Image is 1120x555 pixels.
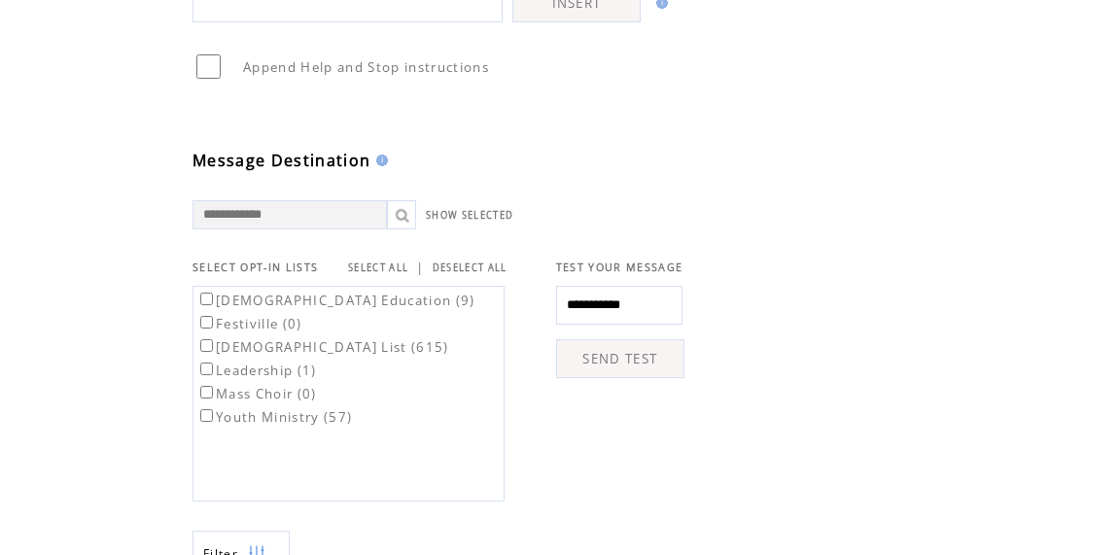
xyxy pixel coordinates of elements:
[348,261,408,274] a: SELECT ALL
[192,260,318,274] span: SELECT OPT-IN LISTS
[200,363,213,375] input: Leadership (1)
[243,58,489,76] span: Append Help and Stop instructions
[200,316,213,329] input: Festiville (0)
[200,339,213,352] input: [DEMOGRAPHIC_DATA] List (615)
[416,259,424,276] span: |
[556,260,683,274] span: TEST YOUR MESSAGE
[200,409,213,422] input: Youth Ministry (57)
[196,385,317,402] label: Mass Choir (0)
[200,293,213,305] input: [DEMOGRAPHIC_DATA] Education (9)
[433,261,507,274] a: DESELECT ALL
[196,408,352,426] label: Youth Ministry (57)
[556,339,684,378] a: SEND TEST
[370,155,388,166] img: help.gif
[196,362,317,379] label: Leadership (1)
[192,150,370,171] span: Message Destination
[196,315,302,332] label: Festiville (0)
[200,386,213,399] input: Mass Choir (0)
[426,209,513,222] a: SHOW SELECTED
[196,292,475,309] label: [DEMOGRAPHIC_DATA] Education (9)
[196,338,449,356] label: [DEMOGRAPHIC_DATA] List (615)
